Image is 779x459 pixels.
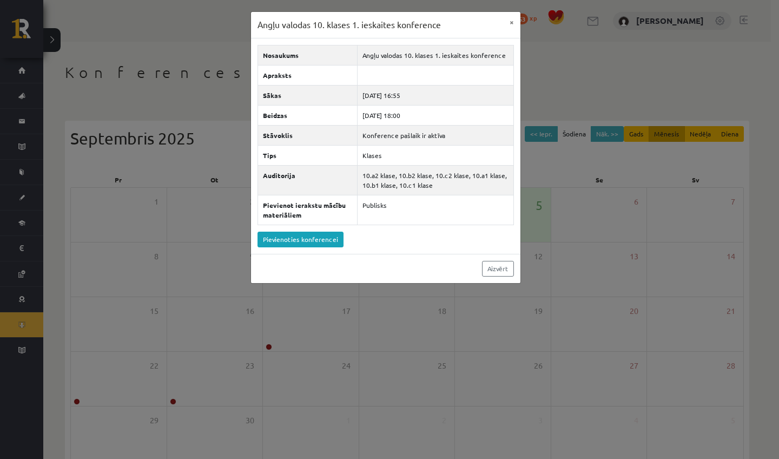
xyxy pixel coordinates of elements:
td: Klases [358,145,513,165]
td: [DATE] 16:55 [358,85,513,105]
td: Konference pašlaik ir aktīva [358,125,513,145]
a: Aizvērt [482,261,514,277]
a: Pievienoties konferencei [258,232,344,247]
td: 10.a2 klase, 10.b2 klase, 10.c2 klase, 10.a1 klase, 10.b1 klase, 10.c1 klase [358,165,513,195]
th: Beidzas [258,105,358,125]
h3: Angļu valodas 10. klases 1. ieskaites konference [258,18,441,31]
td: [DATE] 18:00 [358,105,513,125]
th: Apraksts [258,65,358,85]
th: Pievienot ierakstu mācību materiāliem [258,195,358,225]
th: Stāvoklis [258,125,358,145]
td: Angļu valodas 10. klases 1. ieskaites konference [358,45,513,65]
th: Nosaukums [258,45,358,65]
td: Publisks [358,195,513,225]
th: Sākas [258,85,358,105]
button: × [503,12,520,32]
th: Tips [258,145,358,165]
th: Auditorija [258,165,358,195]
